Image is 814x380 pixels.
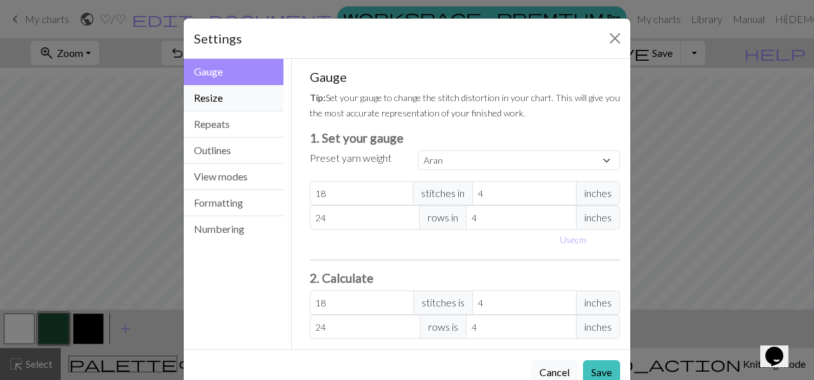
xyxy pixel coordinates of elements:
[760,329,801,367] iframe: chat widget
[413,181,473,205] span: stitches in
[554,230,592,249] button: Usecm
[419,205,467,230] span: rows in
[184,216,283,242] button: Numbering
[194,29,242,48] h5: Settings
[413,290,473,315] span: stitches is
[310,69,621,84] h5: Gauge
[184,85,283,111] button: Resize
[184,111,283,138] button: Repeats
[310,92,326,103] strong: Tip:
[576,290,620,315] span: inches
[184,164,283,190] button: View modes
[310,150,392,166] label: Preset yarn weight
[310,131,621,145] h3: 1. Set your gauge
[184,138,283,164] button: Outlines
[420,315,467,339] span: rows is
[184,190,283,216] button: Formatting
[184,59,283,85] button: Gauge
[576,181,620,205] span: inches
[605,28,625,49] button: Close
[310,271,621,285] h3: 2. Calculate
[576,315,620,339] span: inches
[310,92,620,118] small: Set your gauge to change the stitch distortion in your chart. This will give you the most accurat...
[576,205,620,230] span: inches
